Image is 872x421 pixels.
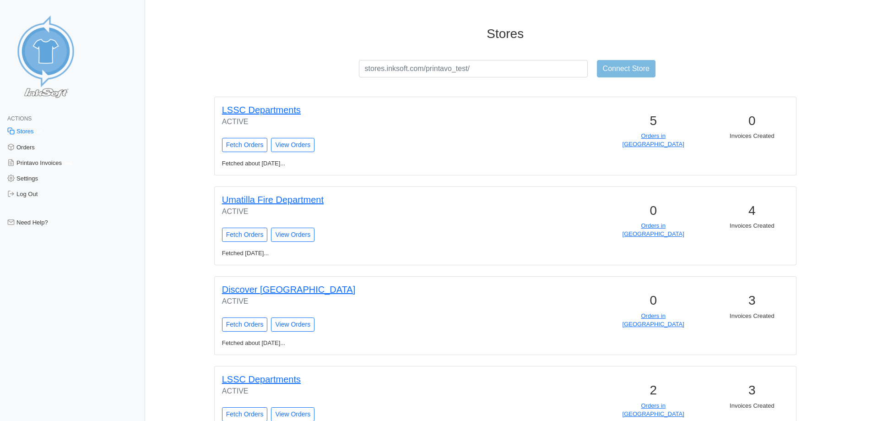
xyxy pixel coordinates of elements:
[222,284,356,295] a: Discover [GEOGRAPHIC_DATA]
[623,402,684,417] a: Orders in [GEOGRAPHIC_DATA]
[222,374,301,384] a: LSSC Departments
[271,138,314,152] a: View Orders
[708,203,796,219] h3: 4
[623,132,684,148] a: Orders in [GEOGRAPHIC_DATA]
[359,60,588,77] input: stores.inksoft.com/printavo_test/
[222,387,493,395] h6: ACTIVE
[222,297,493,306] h6: ACTIVE
[222,228,268,242] input: Fetch Orders
[708,113,796,129] h3: 0
[222,105,301,115] a: LSSC Departments
[609,203,697,219] h3: 0
[222,317,268,332] input: Fetch Orders
[7,115,32,122] span: Actions
[217,339,513,347] p: Fetched about [DATE]...
[597,60,655,77] input: Connect Store
[271,228,314,242] a: View Orders
[217,249,513,257] p: Fetched [DATE]...
[222,195,324,205] a: Umatilla Fire Department
[623,312,684,328] a: Orders in [GEOGRAPHIC_DATA]
[34,128,45,136] span: 12
[170,26,840,42] h3: Stores
[62,159,75,167] span: 308
[708,383,796,398] h3: 3
[708,402,796,410] p: Invoices Created
[708,312,796,320] p: Invoices Created
[708,293,796,308] h3: 3
[271,317,314,332] a: View Orders
[609,383,697,398] h3: 2
[623,222,684,237] a: Orders in [GEOGRAPHIC_DATA]
[217,159,513,168] p: Fetched about [DATE]...
[708,222,796,230] p: Invoices Created
[609,293,697,308] h3: 0
[609,113,697,129] h3: 5
[222,117,493,126] h6: ACTIVE
[222,207,493,216] h6: ACTIVE
[222,138,268,152] input: Fetch Orders
[708,132,796,140] p: Invoices Created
